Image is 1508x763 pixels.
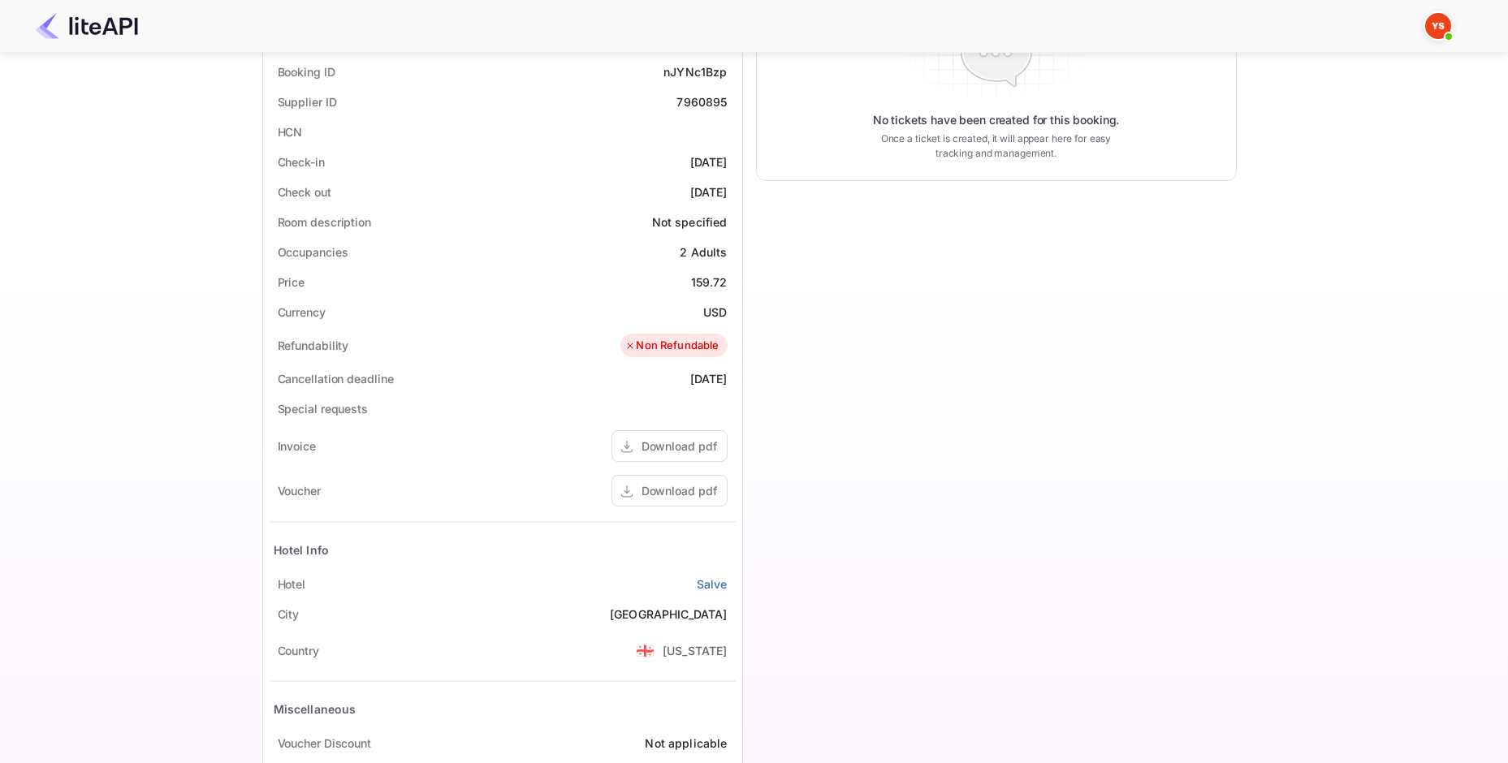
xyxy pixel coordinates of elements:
[663,63,727,80] div: nJYNc1Bzp
[610,606,728,623] div: [GEOGRAPHIC_DATA]
[278,63,335,80] div: Booking ID
[873,112,1120,128] p: No tickets have been created for this booking.
[278,735,371,752] div: Voucher Discount
[703,304,727,321] div: USD
[697,575,728,593] a: Salve
[645,735,727,752] div: Not applicable
[278,400,368,417] div: Special requests
[278,274,305,291] div: Price
[652,213,728,231] div: Not specified
[278,438,316,455] div: Invoice
[868,131,1125,161] p: Once a ticket is created, it will appear here for easy tracking and management.
[691,274,728,291] div: 159.72
[274,700,356,718] div: Miscellaneous
[278,482,321,499] div: Voucher
[663,642,728,659] div: [US_STATE]
[274,541,330,558] div: Hotel Info
[278,606,300,623] div: City
[278,370,394,387] div: Cancellation deadline
[278,575,306,593] div: Hotel
[636,636,655,665] span: United States
[278,183,331,200] div: Check out
[676,93,727,110] div: 7960895
[680,244,727,261] div: 2 Adults
[278,304,326,321] div: Currency
[278,93,337,110] div: Supplier ID
[278,244,348,261] div: Occupancies
[1425,13,1451,39] img: Yandex Support
[642,438,717,455] div: Download pdf
[278,213,371,231] div: Room description
[690,183,728,200] div: [DATE]
[278,123,303,140] div: HCN
[278,337,349,354] div: Refundability
[278,153,325,170] div: Check-in
[690,370,728,387] div: [DATE]
[690,153,728,170] div: [DATE]
[36,13,138,39] img: LiteAPI Logo
[278,642,319,659] div: Country
[624,338,719,354] div: Non Refundable
[642,482,717,499] div: Download pdf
